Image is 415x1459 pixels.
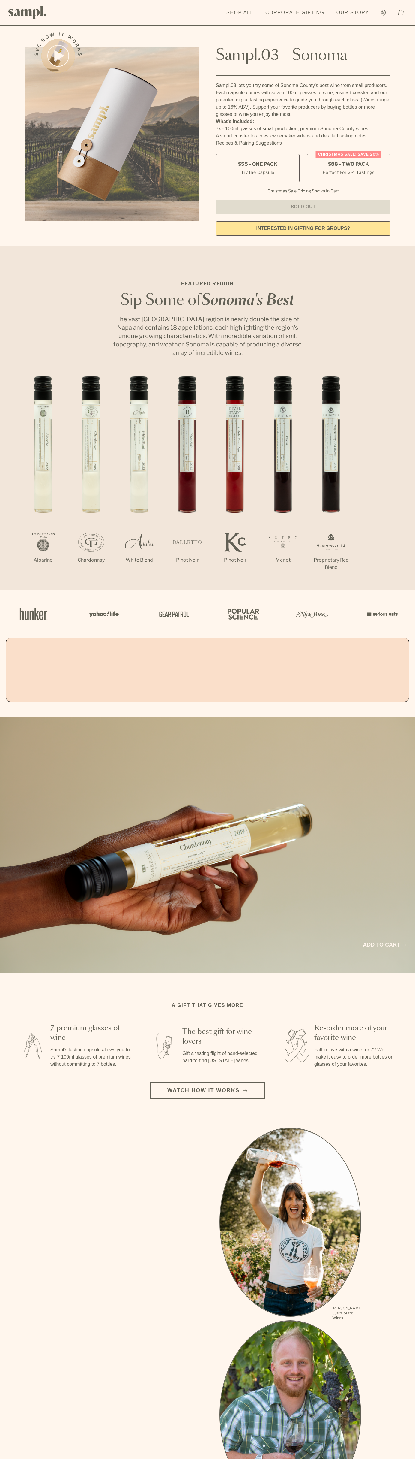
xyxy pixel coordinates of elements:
img: Artboard_7_5b34974b-f019-449e-91fb-745f8d0877ee_x450.png [363,601,399,627]
p: Albarino [19,557,67,564]
img: Artboard_3_0b291449-6e8c-4d07-b2c2-3f3601a19cd1_x450.png [294,601,330,627]
button: See how it works [41,39,75,73]
button: Watch how it works [150,1082,265,1099]
p: Merlot [259,557,307,564]
small: Perfect For 2-4 Tastings [323,169,374,175]
p: Proprietary Red Blend [307,557,355,571]
p: Featured Region [112,280,303,287]
small: Try the Capsule [241,169,274,175]
p: [PERSON_NAME] Sutro, Sutro Wines [332,1306,361,1320]
span: $55 - One Pack [238,161,278,168]
div: Christmas SALE! Save 20% [316,151,381,158]
a: Corporate Gifting [262,6,327,19]
h2: Sip Some of [112,293,303,308]
p: Pinot Noir [211,557,259,564]
a: Add to cart [363,941,407,949]
img: Artboard_6_04f9a106-072f-468a-bdd7-f11783b05722_x450.png [85,601,121,627]
h1: Sampl.03 - Sonoma [216,47,390,65]
span: $88 - Two Pack [328,161,369,168]
h3: Re-order more of your favorite wine [314,1023,396,1043]
img: Artboard_1_c8cd28af-0030-4af1-819c-248e302c7f06_x450.png [16,601,52,627]
a: Our Story [333,6,372,19]
img: Artboard_4_28b4d326-c26e-48f9-9c80-911f17d6414e_x450.png [224,601,260,627]
p: Fall in love with a wine, or 7? We make it easy to order more bottles or glasses of your favorites. [314,1046,396,1068]
h2: A gift that gives more [172,1002,243,1009]
div: Sampl.03 lets you try some of Sonoma County's best wine from small producers. Each capsule comes ... [216,82,390,118]
li: A smart coaster to access winemaker videos and detailed tasting notes. [216,132,390,140]
a: interested in gifting for groups? [216,221,390,236]
li: 7x - 100ml glasses of small production, premium Sonoma County wines [216,125,390,132]
img: Sampl.03 - Sonoma [25,47,199,221]
img: Sampl logo [8,6,47,19]
p: Gift a tasting flight of hand-selected, hard-to-find [US_STATE] wines. [182,1050,264,1064]
p: Pinot Noir [163,557,211,564]
a: Shop All [223,6,256,19]
h3: The best gift for wine lovers [182,1027,264,1046]
p: The vast [GEOGRAPHIC_DATA] region is nearly double the size of Napa and contains 18 appellations,... [112,315,303,357]
li: Christmas Sale Pricing Shown In Cart [264,188,342,194]
p: Chardonnay [67,557,115,564]
li: Recipes & Pairing Suggestions [216,140,390,147]
img: Artboard_5_7fdae55a-36fd-43f7-8bfd-f74a06a2878e_x450.png [155,601,191,627]
em: Sonoma's Best [202,293,295,308]
p: Sampl's tasting capsule allows you to try 7 100ml glasses of premium wines without committing to ... [50,1046,132,1068]
strong: What’s Included: [216,119,254,124]
p: White Blend [115,557,163,564]
h3: 7 premium glasses of wine [50,1023,132,1043]
button: Sold Out [216,200,390,214]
